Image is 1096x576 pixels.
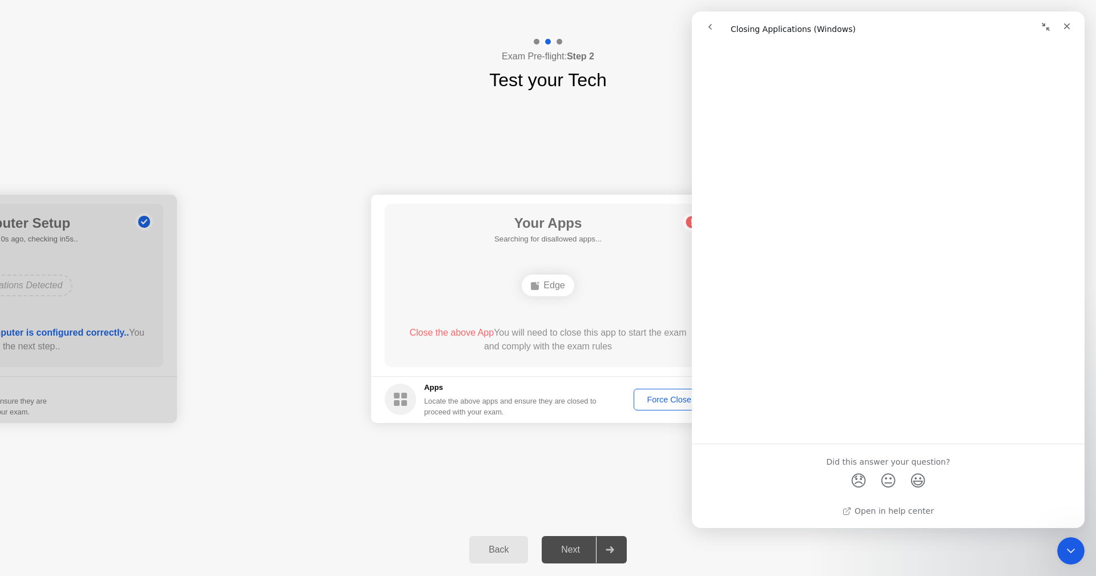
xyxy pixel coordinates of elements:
div: Next [545,545,596,555]
h5: Apps [424,382,597,393]
div: Back [473,545,525,555]
button: Back [469,536,528,563]
h5: Searching for disallowed apps... [494,233,602,245]
iframe: Intercom live chat [692,11,1085,528]
h1: Test your Tech [489,66,607,94]
button: Next [542,536,627,563]
h1: Your Apps [494,213,602,233]
div: Edge [522,275,574,296]
h4: Exam Pre-flight: [502,50,594,63]
button: Force Close... [634,389,711,410]
div: Locate the above apps and ensure they are closed to proceed with your exam. [424,396,597,417]
div: You will need to close this app to start the exam and comply with the exam rules [401,326,695,353]
div: Force Close... [638,395,707,404]
b: Step 2 [567,51,594,61]
span: Close the above App [409,328,494,337]
iframe: Intercom live chat [1057,537,1085,565]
